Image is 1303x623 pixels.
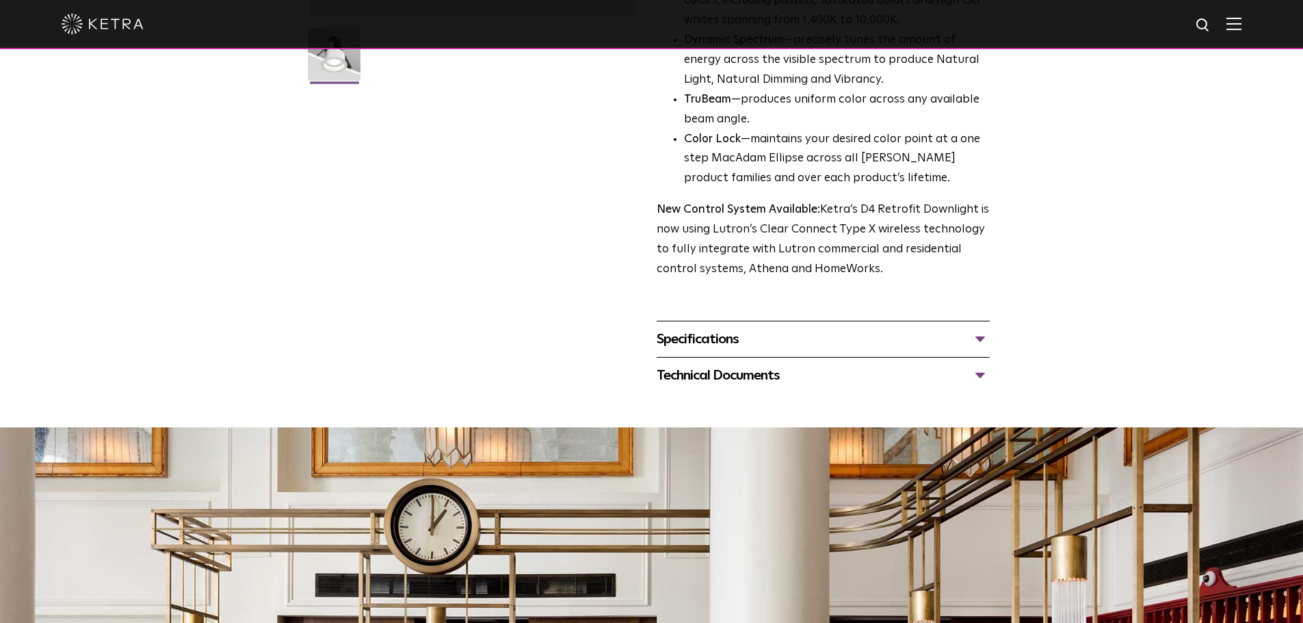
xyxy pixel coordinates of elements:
p: Ketra’s D4 Retrofit Downlight is now using Lutron’s Clear Connect Type X wireless technology to f... [657,200,990,280]
li: —maintains your desired color point at a one step MacAdam Ellipse across all [PERSON_NAME] produc... [684,130,990,189]
strong: New Control System Available: [657,204,820,215]
img: ketra-logo-2019-white [62,14,144,34]
li: —precisely tunes the amount of energy across the visible spectrum to produce Natural Light, Natur... [684,31,990,90]
img: search icon [1195,17,1212,34]
li: —produces uniform color across any available beam angle. [684,90,990,130]
strong: TruBeam [684,94,731,105]
img: Hamburger%20Nav.svg [1226,17,1241,30]
strong: Color Lock [684,133,741,145]
div: Specifications [657,328,990,350]
img: D4R Retrofit Downlight [308,28,360,91]
div: Technical Documents [657,364,990,386]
